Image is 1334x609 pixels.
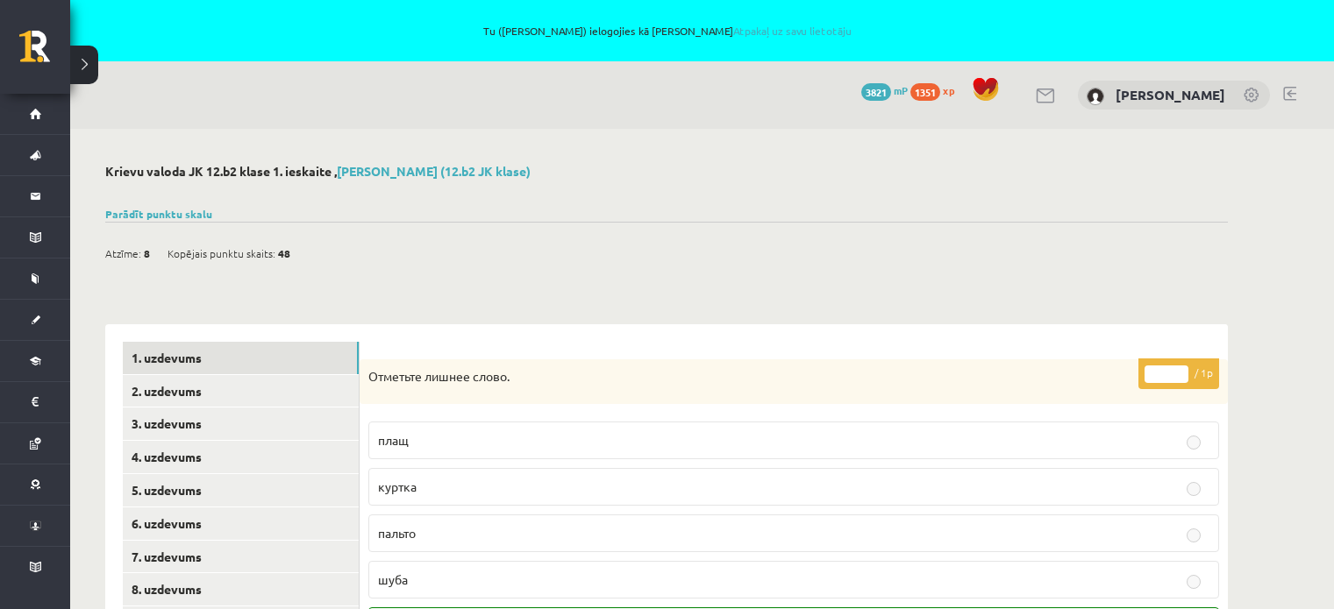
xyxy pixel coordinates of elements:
span: 1351 [910,83,940,101]
span: плащ [378,432,409,448]
input: шуба [1187,575,1201,589]
span: пальто [378,525,416,541]
input: пальто [1187,528,1201,542]
span: 48 [278,240,290,266]
a: 1351 xp [910,83,963,97]
p: / 1p [1138,358,1219,389]
input: куртка [1187,482,1201,496]
span: Kopējais punktu skaits: [168,240,275,266]
span: xp [943,83,954,97]
a: Atpakaļ uz savu lietotāju [733,24,852,38]
img: Amanda Lorberga [1087,88,1104,105]
a: 7. uzdevums [123,541,359,573]
span: Atzīme: [105,240,141,266]
a: [PERSON_NAME] [1116,86,1225,103]
span: 3821 [861,83,891,101]
span: 8 [144,240,150,266]
a: 2. uzdevums [123,375,359,407]
a: [PERSON_NAME] (12.b2 JK klase) [337,163,531,179]
span: Tu ([PERSON_NAME]) ielogojies kā [PERSON_NAME] [133,25,1201,36]
a: 3821 mP [861,83,908,97]
a: 8. uzdevums [123,573,359,605]
span: куртка [378,478,417,494]
a: 6. uzdevums [123,507,359,540]
a: 3. uzdevums [123,407,359,440]
input: плащ [1187,436,1201,450]
a: Parādīt punktu skalu [105,207,212,221]
a: 5. uzdevums [123,474,359,506]
a: 1. uzdevums [123,342,359,374]
p: Отметьте лишнее слово. [368,368,1131,386]
a: 4. uzdevums [123,441,359,473]
h2: Krievu valoda JK 12.b2 klase 1. ieskaite , [105,164,1228,179]
a: Rīgas 1. Tālmācības vidusskola [19,31,70,74]
span: mP [894,83,908,97]
span: шуба [378,571,408,587]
